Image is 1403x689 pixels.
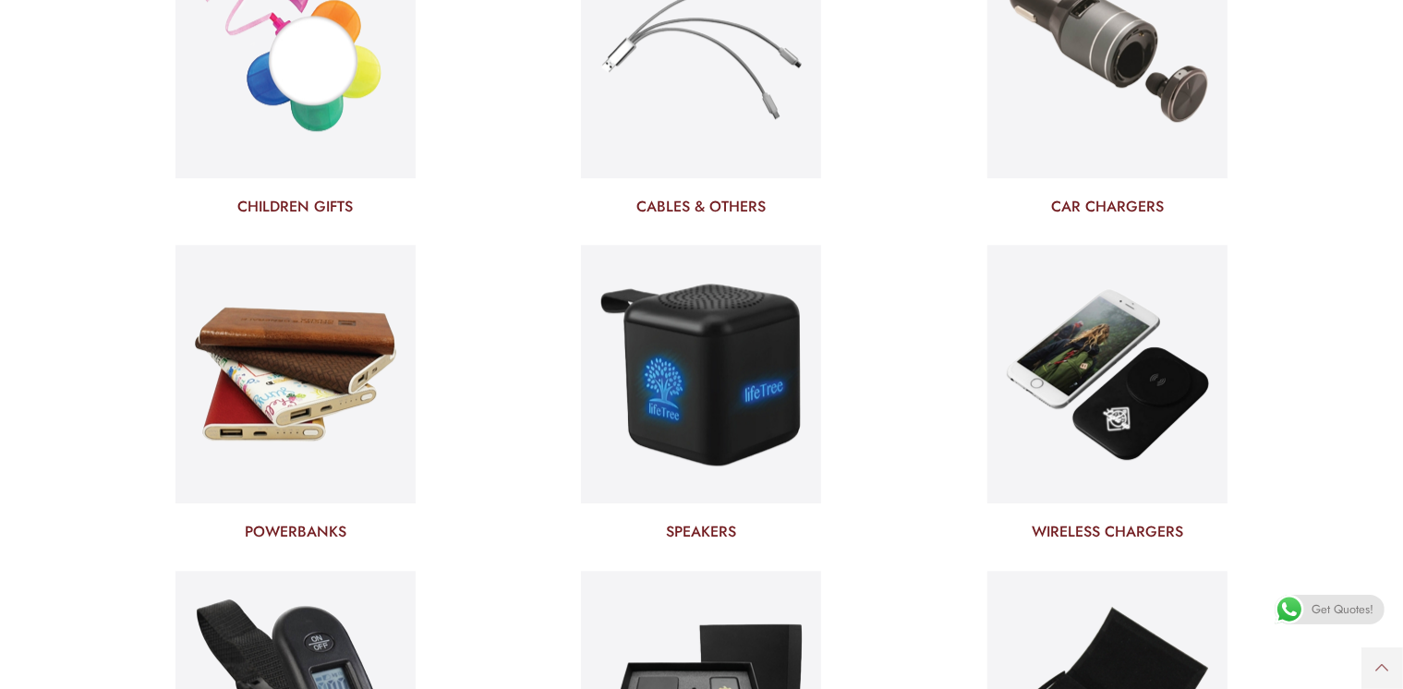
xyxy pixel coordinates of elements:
a: POWERBANKS [106,522,485,542]
a: SPEAKERS [513,522,891,542]
a: CAR CHARGERS [918,197,1297,217]
span: Get Quotes! [1312,595,1373,624]
a: CABLES & OTHERS [513,197,891,217]
a: CHILDREN GIFTS [106,197,485,217]
a: WIRELESS CHARGERS [918,522,1297,542]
